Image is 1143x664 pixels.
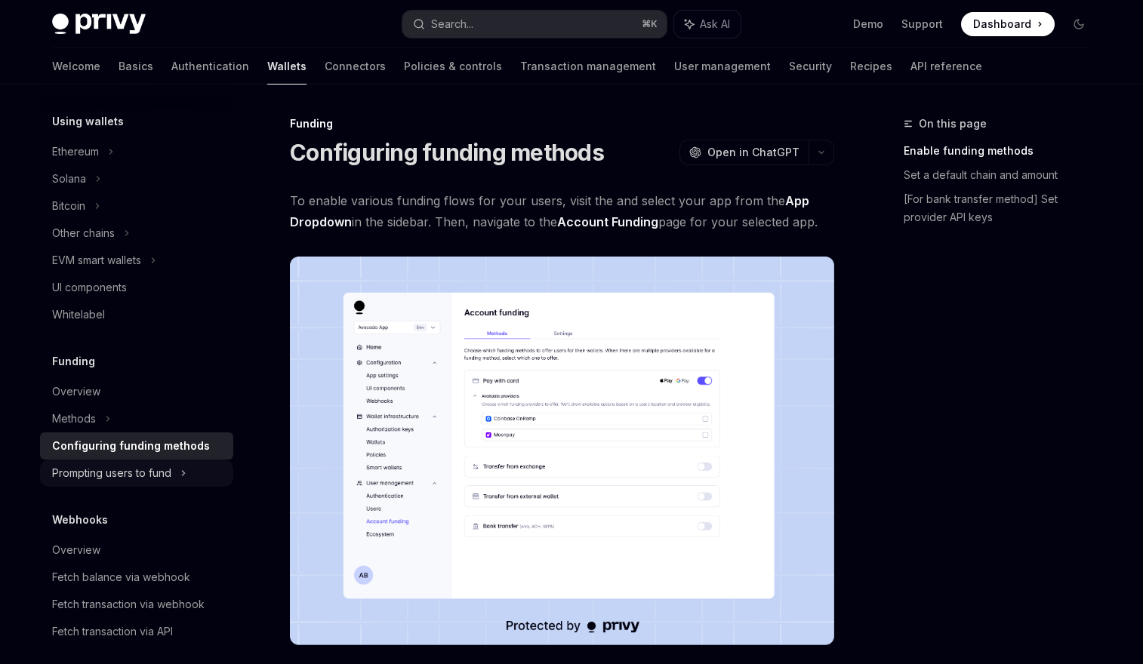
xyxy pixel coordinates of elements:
[325,48,386,85] a: Connectors
[904,139,1103,163] a: Enable funding methods
[431,15,473,33] div: Search...
[52,278,127,297] div: UI components
[973,17,1031,32] span: Dashboard
[910,48,982,85] a: API reference
[52,112,124,131] h5: Using wallets
[700,17,730,32] span: Ask AI
[290,116,834,131] div: Funding
[52,568,190,586] div: Fetch balance via webhook
[901,17,943,32] a: Support
[119,48,153,85] a: Basics
[40,618,233,645] a: Fetch transaction via API
[52,143,99,161] div: Ethereum
[850,48,892,85] a: Recipes
[40,536,233,564] a: Overview
[642,18,658,30] span: ⌘ K
[904,163,1103,187] a: Set a default chain and amount
[290,257,834,645] img: Fundingupdate PNG
[1067,12,1091,36] button: Toggle dark mode
[290,139,604,166] h1: Configuring funding methods
[853,17,883,32] a: Demo
[52,511,108,529] h5: Webhooks
[52,48,100,85] a: Welcome
[40,378,233,405] a: Overview
[52,437,210,455] div: Configuring funding methods
[52,352,95,370] h5: Funding
[290,190,834,232] span: To enable various funding flows for your users, visit the and select your app from the in the sid...
[789,48,832,85] a: Security
[557,214,658,230] a: Account Funding
[40,301,233,328] a: Whitelabel
[52,622,173,641] div: Fetch transaction via API
[52,410,96,428] div: Methods
[40,274,233,301] a: UI components
[267,48,307,85] a: Wallets
[40,564,233,591] a: Fetch balance via webhook
[707,145,799,160] span: Open in ChatGPT
[520,48,656,85] a: Transaction management
[404,48,502,85] a: Policies & controls
[171,48,249,85] a: Authentication
[674,48,771,85] a: User management
[674,11,741,38] button: Ask AI
[52,595,205,613] div: Fetch transaction via webhook
[52,306,105,324] div: Whitelabel
[402,11,667,38] button: Search...⌘K
[679,140,809,165] button: Open in ChatGPT
[904,187,1103,229] a: [For bank transfer method] Set provider API keys
[52,224,115,242] div: Other chains
[52,197,85,215] div: Bitcoin
[40,432,233,460] a: Configuring funding methods
[52,541,100,559] div: Overview
[919,115,987,133] span: On this page
[52,170,86,188] div: Solana
[40,591,233,618] a: Fetch transaction via webhook
[961,12,1055,36] a: Dashboard
[52,383,100,401] div: Overview
[52,464,171,482] div: Prompting users to fund
[52,251,141,269] div: EVM smart wallets
[52,14,146,35] img: dark logo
